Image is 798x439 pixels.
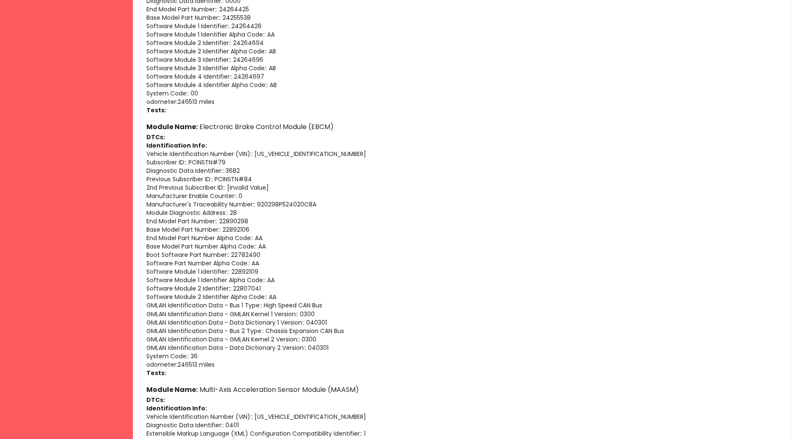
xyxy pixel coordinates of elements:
p: Software Module 1 Identifier Alpha Code : : AA [146,30,785,39]
p: Software Module 2 Identifier Alpha Code : : AA [146,293,785,301]
p: Vehicle Identification Number (VIN) : : [US_VEHICLE_IDENTIFICATION_NUMBER] [146,413,785,421]
p: Software Module 1 Identifier : : 24264426 [146,22,785,30]
p: Software Part Number Alpha Code : : AA [146,259,785,267]
h6: Electronic Brake Control Module (EBCM) [146,121,785,133]
p: GMLAN Identification Data - GMLAN Kernel 2 Version : : 0300 [146,335,785,344]
p: Manufacturer Enable Counter : : 0 [146,192,785,200]
p: Base Model Part Number Alpha Code : : AA [146,242,785,251]
p: Module Diagnostic Address : : 28 [146,209,785,217]
p: GMLAN Identification Data - GMLAN Kernel 1 Version : : 0300 [146,310,785,318]
strong: Module Name: [146,122,198,132]
p: Software Module 4 Identifier Alpha Code : : AB [146,81,785,89]
p: Diagnostic Data Identifier : : 3682 [146,167,785,175]
p: Boot Software Part Number : : 22782490 [146,251,785,259]
strong: Identification Info: [146,141,207,150]
p: Previous Subscriber ID : : PCINSTN#84 [146,175,785,183]
strong: Tests: [146,369,166,377]
p: Vehicle Identification Number (VIN) : : [US_VEHICLE_IDENTIFICATION_NUMBER] [146,150,785,158]
p: odometer : 246513 miles [146,360,785,369]
p: odometer : 246513 miles [146,98,785,106]
p: Base Model Part Number : : 22892106 [146,225,785,234]
p: Subscriber ID : : PCINSTN#79 [146,158,785,167]
p: Software Module 4 Identifier : : 24264697 [146,72,785,81]
p: End Model Part Number Alpha Code : : AA [146,234,785,242]
strong: Identification Info: [146,404,207,413]
p: Software Module 2 Identifier : : 22807041 [146,284,785,293]
p: Extensible Markup Language (XML) Configuration Compatibility Identifier : : 1 [146,429,785,438]
p: Software Module 2 Identifier Alpha Code : : AB [146,47,785,56]
p: Software Module 2 Identifier : : 24264694 [146,39,785,47]
p: GMLAN Identification Data - Bus 1 Type : : High Speed CAN Bus [146,301,785,309]
p: System Code : : 36 [146,352,785,360]
p: Software Module 3 Identifier Alpha Code : : AB [146,64,785,72]
p: Software Module 1 Identifier Alpha Code : : AA [146,276,785,284]
p: System Code : : 00 [146,89,785,98]
p: GMLAN Identification Data - Bus 2 Type : : Chassis Expansion CAN Bus [146,327,785,335]
p: Software Module 1 Identifier : : 22892109 [146,267,785,276]
p: 2nd Previous Subscriber ID : : [Invalid Value] [146,183,785,192]
strong: DTCs: [146,396,165,404]
p: Software Module 3 Identifier : : 24264696 [146,56,785,64]
p: Base Model Part Number : : 24255538 [146,13,785,22]
p: Manufacturer's Traceability Number : : 920298P524020C8A [146,200,785,209]
strong: Module Name: [146,385,198,394]
strong: Tests: [146,106,166,114]
strong: DTCs: [146,133,165,141]
p: Diagnostic Data Identifier : : 0401 [146,421,785,429]
h6: Multi-Axis Acceleration Sensor Module (MAASM) [146,384,785,396]
p: GMLAN Identification Data - Data Dictionary 2 Version : : 040301 [146,344,785,352]
p: End Model Part Number : : 22890298 [146,217,785,225]
p: GMLAN Identification Data - Data Dictionary 1 Version : : 040301 [146,318,785,327]
p: End Model Part Number : : 24264425 [146,5,785,13]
